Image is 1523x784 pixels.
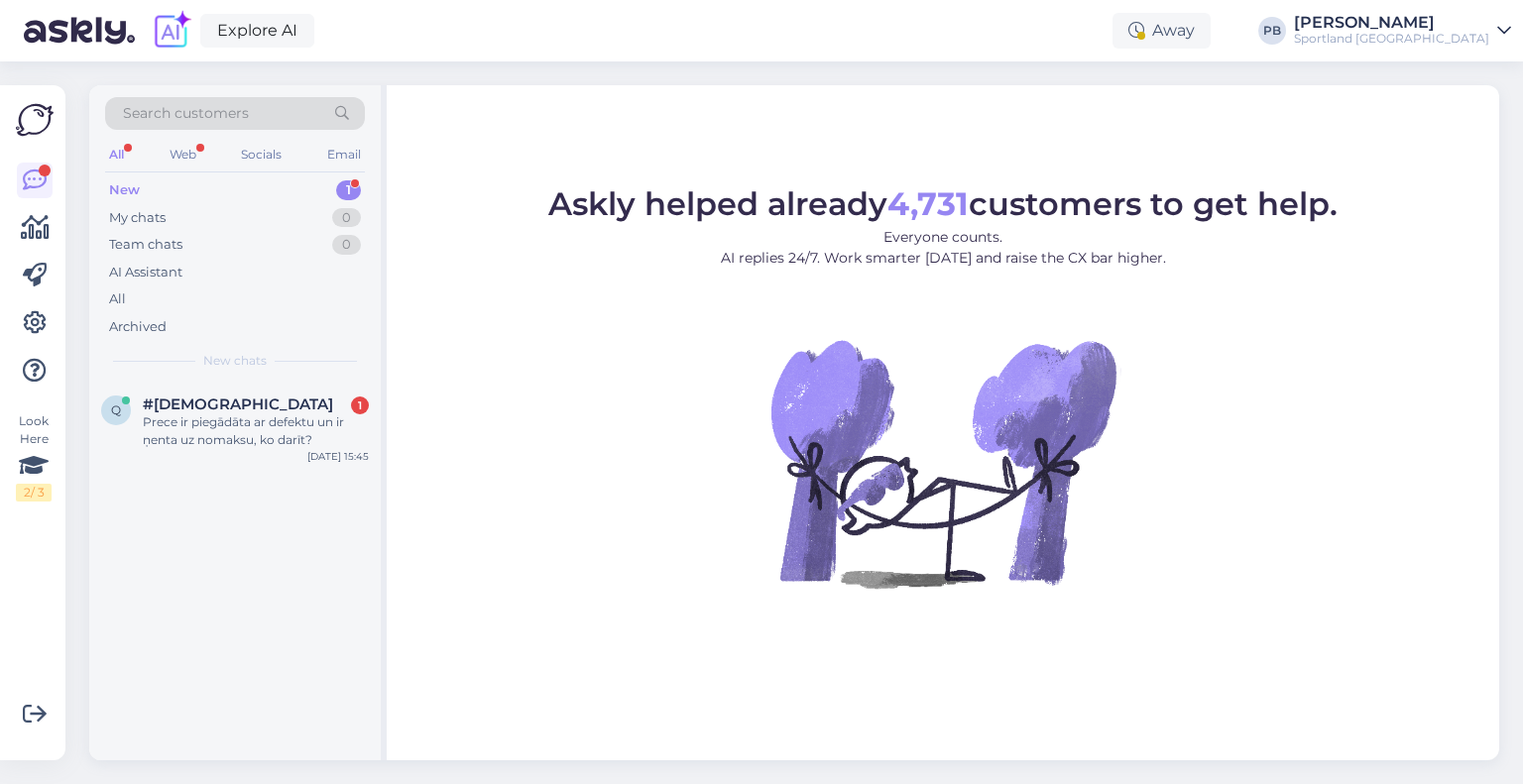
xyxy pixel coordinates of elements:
[548,184,1338,223] span: Askly helped already customers to get help.
[111,402,121,417] span: q
[1294,31,1489,47] div: Sportland [GEOGRAPHIC_DATA]
[887,184,969,223] b: 4,731
[200,14,314,48] a: Explore AI
[109,208,166,228] div: My chats
[1294,15,1511,47] a: [PERSON_NAME]Sportland [GEOGRAPHIC_DATA]
[123,103,249,124] span: Search customers
[16,484,52,502] div: 2 / 3
[203,352,267,370] span: New chats
[237,142,286,168] div: Socials
[1113,13,1211,49] div: Away
[109,180,140,200] div: New
[105,142,128,168] div: All
[143,413,369,449] div: Prece ir piegādāta ar defektu un ir ņenta uz nomaksu, ko darīt?
[548,227,1338,269] p: Everyone counts. AI replies 24/7. Work smarter [DATE] and raise the CX bar higher.
[332,208,361,228] div: 0
[1294,15,1489,31] div: [PERSON_NAME]
[1258,17,1286,45] div: PB
[351,396,369,414] div: 1
[166,142,200,168] div: Web
[336,180,361,200] div: 1
[307,449,369,464] div: [DATE] 15:45
[16,412,52,502] div: Look Here
[109,235,182,255] div: Team chats
[764,284,1121,641] img: No Chat active
[332,235,361,255] div: 0
[109,289,126,309] div: All
[323,142,365,168] div: Email
[151,10,192,52] img: explore-ai
[109,317,167,337] div: Archived
[16,101,54,139] img: Askly Logo
[143,395,333,413] span: #qjruzzmp
[109,263,182,282] div: AI Assistant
